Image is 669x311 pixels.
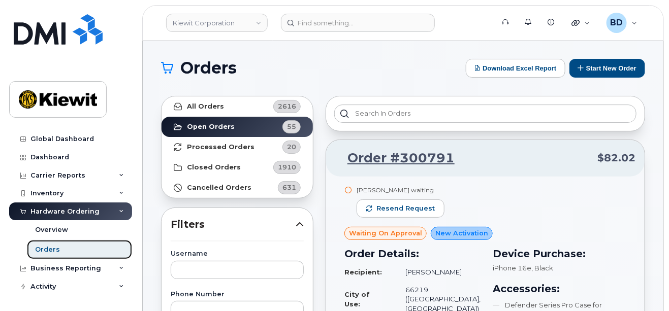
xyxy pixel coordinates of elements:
strong: Cancelled Orders [187,184,251,192]
span: 55 [287,122,296,131]
label: Phone Number [171,291,304,298]
button: Resend request [357,199,444,218]
a: Processed Orders20 [162,137,313,157]
span: Resend request [376,204,435,213]
span: Filters [171,217,296,232]
input: Search in orders [334,105,636,123]
strong: Processed Orders [187,143,254,151]
a: Order #300791 [335,149,455,167]
span: 631 [282,183,296,192]
strong: City of Use: [344,290,370,308]
span: 20 [287,142,296,152]
a: Open Orders55 [162,117,313,137]
strong: Recipient: [344,268,382,276]
span: $82.02 [597,151,635,165]
strong: All Orders [187,102,224,111]
span: New Activation [435,228,488,238]
span: Waiting On Approval [349,228,422,238]
a: All Orders2616 [162,96,313,117]
div: [PERSON_NAME] waiting [357,186,444,194]
h3: Order Details: [344,246,481,261]
strong: Closed Orders [187,163,241,171]
span: 1910 [278,162,296,172]
iframe: Messenger Launcher [625,267,661,303]
a: Closed Orders1910 [162,157,313,178]
strong: Open Orders [187,123,235,131]
h3: Accessories: [493,281,626,296]
span: 2616 [278,101,296,111]
span: , Black [531,264,553,272]
td: [PERSON_NAME] [396,263,481,281]
span: Orders [180,60,237,76]
span: iPhone 16e [493,264,531,272]
label: Username [171,251,304,257]
h3: Device Purchase: [493,246,626,261]
a: Cancelled Orders631 [162,178,313,198]
button: Start New Order [569,59,645,78]
button: Download Excel Report [466,59,565,78]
